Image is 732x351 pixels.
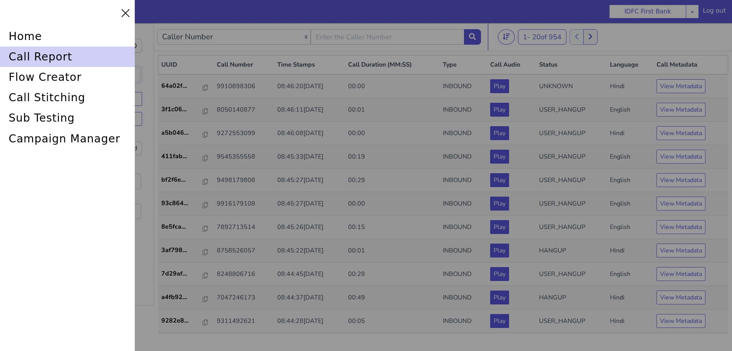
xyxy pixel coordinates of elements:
td: English [607,75,654,99]
td: INBOUND [440,99,487,122]
td: 00:05 [345,286,440,310]
td: 00:28 [345,239,440,263]
button: Live Calls [12,89,77,103]
p: bf2f6e... [161,152,203,161]
td: Hindi [607,263,654,286]
label: Latency [77,228,142,239]
a: a5b046... [161,105,211,114]
button: Play [490,267,509,281]
button: Play [490,56,509,70]
td: 08:44:10[DATE] [274,310,345,333]
td: 8248806716 [214,239,274,263]
td: 08:46:08[DATE] [274,99,345,122]
td: English [607,145,654,169]
input: Enter the End State Value [13,181,141,196]
button: Play [490,103,509,117]
label: Quick Report [12,214,77,225]
button: Reported [55,69,99,83]
p: 93c864... [161,175,203,185]
td: 08:45:27[DATE] [274,145,345,169]
button: Play [490,150,509,164]
p: 411fab... [161,129,203,138]
td: USER_HANGUP [536,192,607,216]
p: a4fb92... [161,269,203,279]
button: Play [490,221,509,234]
th: Status [536,32,607,52]
label: Status [12,109,69,132]
button: View Metadata [657,267,705,281]
select: Status [12,118,69,132]
button: 1- 20of 954 [518,6,566,22]
td: 00:00 [345,169,440,192]
td: 00:01 [345,216,440,239]
td: 00:00 [345,51,440,75]
th: UUID [158,32,214,52]
a: 93c864... [161,175,211,185]
label: Intent [77,242,142,253]
button: Play [490,291,509,305]
button: View Metadata [657,197,705,211]
h6: Clear Filters [81,302,116,309]
td: English [607,239,654,263]
td: HANGUP [536,216,607,239]
label: UX [12,228,77,239]
td: 00:29 [345,145,440,169]
p: 64a02f... [161,58,203,67]
td: 08:45:33[DATE] [274,122,345,145]
td: INBOUND [440,169,487,192]
label: Flow Version [13,139,50,148]
p: a5b046... [161,105,203,114]
td: 9916179108 [214,169,274,192]
td: 9311492621 [214,286,274,310]
input: End Date [83,45,139,58]
a: 411fab... [161,129,211,138]
td: 08:45:26[DATE] [274,192,345,216]
th: Type [440,32,487,52]
td: 08:44:28[DATE] [274,286,345,310]
button: Play [490,80,509,94]
td: 00:49 [345,263,440,286]
td: Hindi [607,51,654,75]
button: View Metadata [657,103,705,117]
td: 08:46:20[DATE] [274,51,345,75]
label: End time: [83,4,142,32]
td: English [607,122,654,145]
td: INBOUND [440,310,487,333]
th: Time Stamps [274,32,345,52]
th: Call Duration (MM:SS) [345,32,440,52]
button: View Metadata [657,221,705,234]
label: End State [13,169,41,178]
td: USER_HANGUP [536,145,607,169]
td: English [607,169,654,192]
td: INBOUND [440,286,487,310]
td: English [607,192,654,216]
button: View Metadata [657,244,705,258]
td: 08:45:27[DATE] [274,169,345,192]
td: USER_HANGUP [536,75,607,99]
td: 9910898306 [214,51,274,75]
select: Language Code [73,118,142,132]
td: Hindi [607,99,654,122]
span: 20 of 954 [532,9,561,18]
td: 08:45:22[DATE] [274,216,345,239]
td: 9272553099 [214,99,274,122]
th: Call Metadata [653,32,728,52]
a: a4fb92... [161,269,211,279]
td: INBOUND [440,239,487,263]
td: INBOUND [440,122,487,145]
td: 00:00 [345,310,440,333]
p: 8e5fca... [161,199,203,208]
td: 7892713514 [214,192,274,216]
td: Hindi [607,286,654,310]
td: 08:44:45[DATE] [274,239,345,263]
button: Play [490,174,509,187]
a: bf2f6e... [161,152,211,161]
th: Language [607,32,654,52]
label: Entity [12,256,77,267]
p: 3f1c06... [161,82,203,91]
label: Start time: [12,4,71,32]
td: Hindi [607,216,654,239]
td: INBOUND [440,216,487,239]
td: 8866438357 [214,310,274,333]
td: 00:01 [345,75,440,99]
